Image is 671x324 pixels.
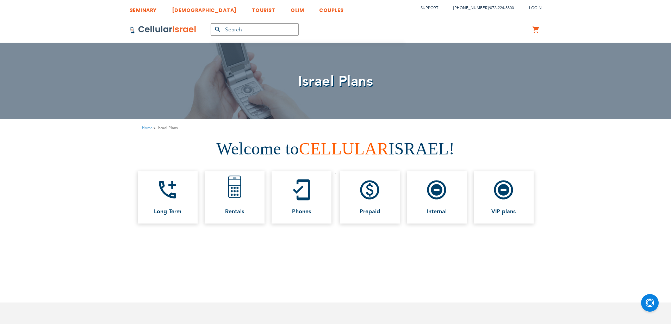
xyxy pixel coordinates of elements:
a: paid Prepaid [340,171,400,224]
span: CELLULAR [299,139,389,158]
a: 072-224-3300 [490,5,514,11]
span: Prepaid [360,208,380,215]
a: mobile_friendly Phones [272,171,331,224]
span: VIP plans [491,208,516,215]
img: Cellular Israel Logo [130,25,197,34]
h1: Welcome to ISRAEL! [5,137,666,161]
strong: Israel Plans [158,124,178,131]
ul: . [131,168,540,227]
a: [PHONE_NUMBER] [453,5,489,11]
a: SEMINARY [130,2,157,15]
i: do_not_disturb_on_total_silence [425,178,448,201]
a: COUPLES [319,2,344,15]
a: OLIM [291,2,304,15]
i: paid [358,178,381,201]
i: add_ic_call [156,178,179,201]
i: mobile_friendly [290,178,313,201]
a: add_ic_call Long Term [138,171,198,224]
span: Phones [292,208,311,215]
span: Long Term [154,208,181,215]
a: [DEMOGRAPHIC_DATA] [172,2,237,15]
i: do_not_disturb_on_total_silence [492,178,515,201]
li: / [446,3,514,13]
a: do_not_disturb_on_total_silence Internal [407,171,467,224]
a: Home [142,125,153,130]
span: Internal [427,208,447,215]
span: Rentals [225,208,244,215]
input: Search [211,23,299,36]
a: Rentals [205,171,265,224]
a: Support [421,5,438,11]
span: Israel Plans [298,72,373,91]
a: do_not_disturb_on_total_silence VIP plans [474,171,534,224]
a: TOURIST [252,2,276,15]
span: Login [529,5,542,11]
